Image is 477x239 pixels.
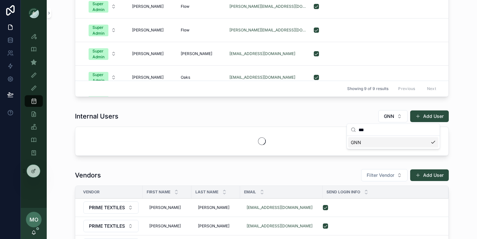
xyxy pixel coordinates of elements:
[83,45,122,63] a: Select Button
[244,189,256,195] span: Email
[229,75,295,80] a: [EMAIL_ADDRESS][DOMAIN_NAME]
[178,25,219,35] a: Flow
[75,112,118,121] h1: Internal Users
[178,49,219,59] a: [PERSON_NAME]
[326,189,360,195] span: Send Login Info
[367,172,394,178] span: Filter Vendor
[21,26,47,167] div: scrollable content
[132,51,164,56] span: [PERSON_NAME]
[129,49,170,59] a: [PERSON_NAME]
[132,28,164,33] span: [PERSON_NAME]
[229,51,295,56] a: [EMAIL_ADDRESS][DOMAIN_NAME]
[195,189,218,195] span: Last Name
[132,4,164,9] span: [PERSON_NAME]
[92,72,104,84] div: Super Admin
[227,1,310,12] a: [PERSON_NAME][EMAIL_ADDRESS][DOMAIN_NAME]
[351,139,361,146] span: GNN
[361,169,408,181] button: Select Button
[75,171,101,180] h1: Vendors
[181,4,190,9] span: Flow
[181,51,212,56] span: [PERSON_NAME]
[83,220,139,232] button: Select Button
[229,28,307,33] a: [PERSON_NAME][EMAIL_ADDRESS][DOMAIN_NAME]
[181,75,190,80] span: Oaks
[83,69,121,86] button: Select Button
[247,205,312,210] a: [EMAIL_ADDRESS][DOMAIN_NAME]
[83,45,121,63] button: Select Button
[410,169,449,181] button: Add User
[83,201,139,214] button: Select Button
[347,136,440,149] div: Suggestions
[149,205,181,210] span: [PERSON_NAME]
[149,223,181,229] span: [PERSON_NAME]
[410,110,449,122] button: Add User
[89,204,125,211] span: PRIME TEXTILES
[227,49,310,59] a: [EMAIL_ADDRESS][DOMAIN_NAME]
[247,223,312,229] a: [EMAIL_ADDRESS][DOMAIN_NAME]
[384,113,394,119] span: GNN
[29,8,39,18] img: App logo
[178,72,219,83] a: Oaks
[378,110,408,122] button: Select Button
[147,189,170,195] span: First Name
[92,1,104,13] div: Super Admin
[89,223,125,229] span: PRIME TEXTILES
[227,25,310,35] a: [PERSON_NAME][EMAIL_ADDRESS][DOMAIN_NAME]
[30,216,38,223] span: MO
[83,21,121,39] button: Select Button
[129,72,170,83] a: [PERSON_NAME]
[129,25,170,35] a: [PERSON_NAME]
[92,48,104,60] div: Super Admin
[198,205,229,210] span: [PERSON_NAME]
[83,68,122,86] a: Select Button
[83,189,100,195] span: Vendor
[198,223,229,229] span: [PERSON_NAME]
[227,72,310,83] a: [EMAIL_ADDRESS][DOMAIN_NAME]
[92,25,104,36] div: Super Admin
[132,75,164,80] span: [PERSON_NAME]
[229,4,307,9] a: [PERSON_NAME][EMAIL_ADDRESS][DOMAIN_NAME]
[181,28,190,33] span: Flow
[347,86,388,91] span: Showing 9 of 9 results
[178,1,219,12] a: Flow
[129,1,170,12] a: [PERSON_NAME]
[83,21,122,39] a: Select Button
